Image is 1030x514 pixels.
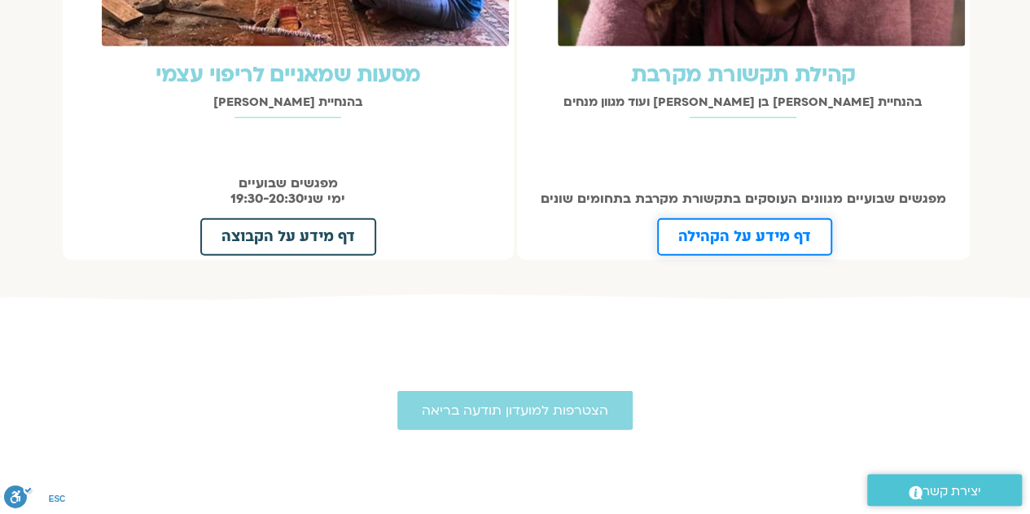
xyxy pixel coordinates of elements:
a: יצירת קשר [867,474,1022,506]
span: ימי שני [304,190,345,208]
span: דף מידע על הקבוצה [221,230,355,244]
p: 19:30-20:30 [68,176,509,207]
h2: בהנחיית [PERSON_NAME] בן [PERSON_NAME] ועוד מגוון מנחים [522,95,965,109]
a: דף מידע על הקהילה [657,218,832,256]
a: הצטרפות למועדון תודעה בריאה [397,391,633,430]
a: דף מידע על הקבוצה [200,218,376,256]
span: הצטרפות למועדון תודעה בריאה [422,403,608,418]
p: מפגשים שבועיים מגוונים העוסקים בתקשורת מקרבת בתחומים שונים [522,191,965,207]
a: קהילת תקשורת מקרבת [630,60,855,90]
a: מסעות שמאניים לריפוי עצמי [155,60,420,90]
span: מפגשים שבועיים [239,174,338,192]
h2: בהנחיית [PERSON_NAME] [68,95,509,109]
span: יצירת קשר [923,481,981,503]
span: דף מידע על הקהילה [678,230,811,244]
